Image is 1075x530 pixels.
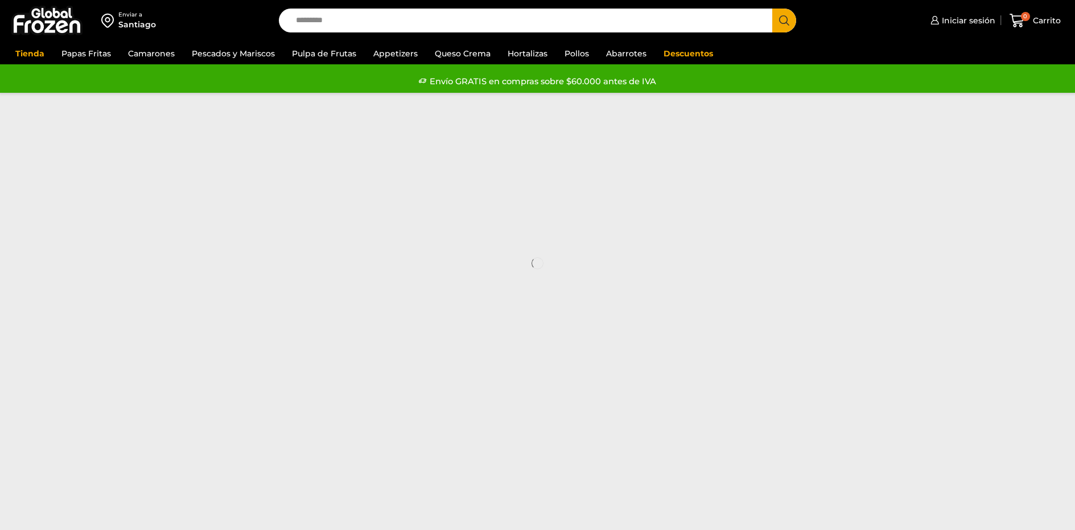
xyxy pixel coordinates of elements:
span: 0 [1021,12,1030,21]
span: Iniciar sesión [939,15,995,26]
a: Iniciar sesión [928,9,995,32]
a: Pollos [559,43,595,64]
a: Appetizers [368,43,423,64]
a: Hortalizas [502,43,553,64]
a: Papas Fritas [56,43,117,64]
a: Abarrotes [600,43,652,64]
button: Search button [772,9,796,32]
span: Carrito [1030,15,1061,26]
img: address-field-icon.svg [101,11,118,30]
a: 0 Carrito [1007,7,1064,34]
div: Santiago [118,19,156,30]
a: Tienda [10,43,50,64]
a: Pulpa de Frutas [286,43,362,64]
a: Pescados y Mariscos [186,43,281,64]
a: Queso Crema [429,43,496,64]
a: Descuentos [658,43,719,64]
a: Camarones [122,43,180,64]
div: Enviar a [118,11,156,19]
